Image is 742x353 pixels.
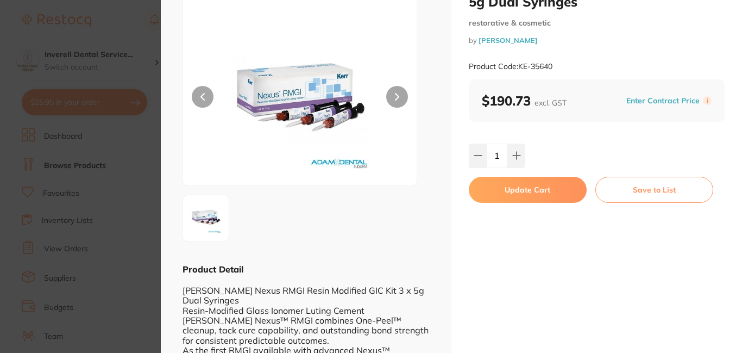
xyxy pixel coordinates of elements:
[479,36,538,45] a: [PERSON_NAME]
[482,92,567,109] b: $190.73
[535,98,567,108] span: excl. GST
[595,177,713,203] button: Save to List
[469,62,552,71] small: Product Code: KE-35640
[183,264,243,275] b: Product Detail
[186,199,225,238] img: NjQwLmpwZw
[469,177,587,203] button: Update Cart
[230,14,370,185] img: NjQwLmpwZw
[469,18,725,28] small: restorative & cosmetic
[703,96,712,105] label: i
[469,36,725,45] small: by
[623,96,703,106] button: Enter Contract Price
